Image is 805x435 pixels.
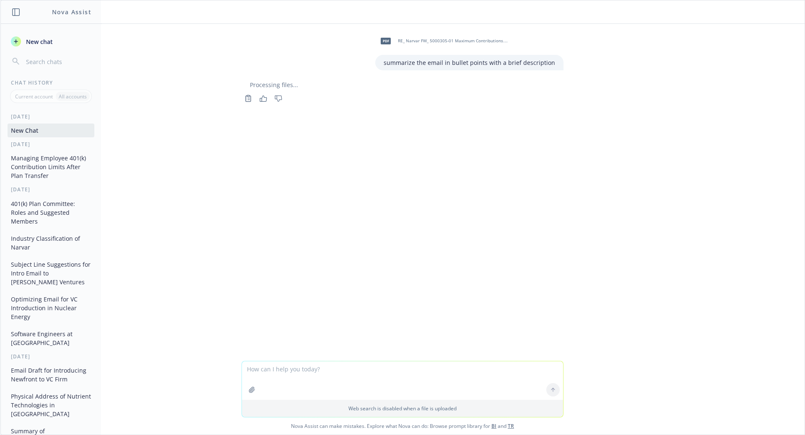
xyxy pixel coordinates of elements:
button: Subject Line Suggestions for Intro Email to [PERSON_NAME] Ventures [8,257,94,289]
button: New chat [8,34,94,49]
p: summarize the email in bullet points with a brief description [384,58,555,67]
button: New Chat [8,124,94,137]
span: RE_ Narvar FW_ 5000305-01 Maximum Contributions.pdf [398,38,508,44]
button: Physical Address of Nutrient Technologies in [GEOGRAPHIC_DATA] [8,389,94,421]
svg: Copy to clipboard [244,95,252,102]
a: TR [508,422,514,430]
div: [DATE] [1,113,101,120]
button: Software Engineers at [GEOGRAPHIC_DATA] [8,327,94,350]
h1: Nova Assist [52,8,91,16]
p: Current account [15,93,53,100]
span: New chat [24,37,53,46]
span: pdf [381,38,391,44]
span: Nova Assist can make mistakes. Explore what Nova can do: Browse prompt library for and [4,417,801,435]
button: Industry Classification of Narvar [8,232,94,254]
button: Managing Employee 401(k) Contribution Limits After Plan Transfer [8,151,94,183]
p: All accounts [59,93,87,100]
div: [DATE] [1,141,101,148]
button: Optimizing Email for VC Introduction in Nuclear Energy [8,292,94,324]
div: Processing files... [241,80,563,89]
input: Search chats [24,56,91,67]
button: Thumbs down [272,93,285,104]
button: 401(k) Plan Committee: Roles and Suggested Members [8,197,94,228]
p: Web search is disabled when a file is uploaded [247,405,558,412]
div: [DATE] [1,186,101,193]
div: [DATE] [1,353,101,360]
div: Chat History [1,79,101,86]
a: BI [491,422,496,430]
div: pdfRE_ Narvar FW_ 5000305-01 Maximum Contributions.pdf [375,31,509,51]
button: Email Draft for Introducing Newfront to VC Firm [8,363,94,386]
